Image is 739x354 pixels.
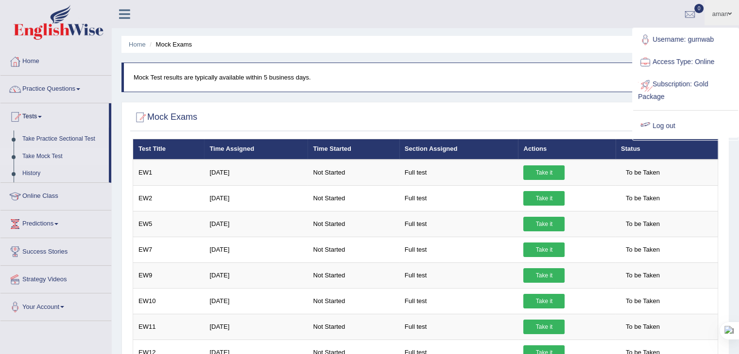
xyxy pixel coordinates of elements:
[133,314,205,339] td: EW11
[308,160,399,186] td: Not Started
[308,314,399,339] td: Not Started
[134,73,719,82] p: Mock Test results are typically available within 5 business days.
[399,139,518,160] th: Section Assigned
[308,139,399,160] th: Time Started
[0,266,111,290] a: Strategy Videos
[133,237,205,262] td: EW7
[0,76,111,100] a: Practice Questions
[523,165,565,180] a: Take it
[133,160,205,186] td: EW1
[399,185,518,211] td: Full test
[399,237,518,262] td: Full test
[523,217,565,231] a: Take it
[133,185,205,211] td: EW2
[18,130,109,148] a: Take Practice Sectional Test
[633,29,738,51] a: Username: gurnwab
[633,73,738,106] a: Subscription: Gold Package
[399,314,518,339] td: Full test
[308,185,399,211] td: Not Started
[523,294,565,308] a: Take it
[399,288,518,314] td: Full test
[399,262,518,288] td: Full test
[308,288,399,314] td: Not Started
[204,185,308,211] td: [DATE]
[204,288,308,314] td: [DATE]
[308,262,399,288] td: Not Started
[204,160,308,186] td: [DATE]
[0,48,111,72] a: Home
[694,4,704,13] span: 0
[133,288,205,314] td: EW10
[0,103,109,128] a: Tests
[204,262,308,288] td: [DATE]
[133,139,205,160] th: Test Title
[523,268,565,283] a: Take it
[621,217,665,231] span: To be Taken
[621,268,665,283] span: To be Taken
[621,294,665,308] span: To be Taken
[523,191,565,206] a: Take it
[523,320,565,334] a: Take it
[204,314,308,339] td: [DATE]
[133,262,205,288] td: EW9
[18,165,109,182] a: History
[204,211,308,237] td: [DATE]
[523,242,565,257] a: Take it
[399,160,518,186] td: Full test
[621,320,665,334] span: To be Taken
[129,41,146,48] a: Home
[133,110,197,125] h2: Mock Exams
[308,237,399,262] td: Not Started
[0,183,111,207] a: Online Class
[0,238,111,262] a: Success Stories
[204,237,308,262] td: [DATE]
[18,148,109,165] a: Take Mock Test
[147,40,192,49] li: Mock Exams
[616,139,718,160] th: Status
[621,242,665,257] span: To be Taken
[0,293,111,318] a: Your Account
[621,165,665,180] span: To be Taken
[621,191,665,206] span: To be Taken
[518,139,615,160] th: Actions
[308,211,399,237] td: Not Started
[0,210,111,235] a: Predictions
[633,115,738,137] a: Log out
[133,211,205,237] td: EW5
[633,51,738,73] a: Access Type: Online
[399,211,518,237] td: Full test
[204,139,308,160] th: Time Assigned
